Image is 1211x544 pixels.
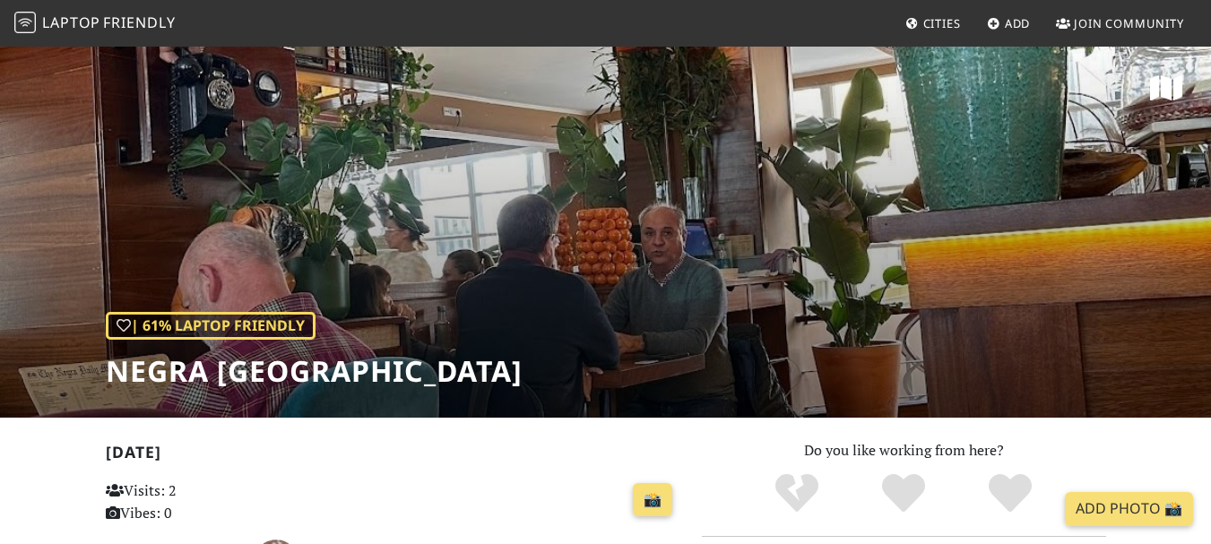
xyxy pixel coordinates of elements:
span: Cities [923,15,961,31]
a: Cities [898,7,968,39]
a: Add [980,7,1038,39]
img: LaptopFriendly [14,12,36,33]
h2: [DATE] [106,443,680,469]
h1: Negra [GEOGRAPHIC_DATA] [106,354,523,388]
a: 📸 [633,483,672,517]
span: Friendly [103,13,175,32]
p: Do you like working from here? [702,439,1106,462]
div: Yes [851,471,957,516]
span: Join Community [1074,15,1184,31]
div: Definitely! [956,471,1063,516]
p: Visits: 2 Vibes: 0 [106,479,283,525]
div: No [744,471,851,516]
a: Join Community [1049,7,1191,39]
a: LaptopFriendly LaptopFriendly [14,8,176,39]
div: | 61% Laptop Friendly [106,312,316,341]
a: Add Photo 📸 [1065,492,1193,526]
span: Laptop [42,13,100,32]
span: Add [1005,15,1031,31]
